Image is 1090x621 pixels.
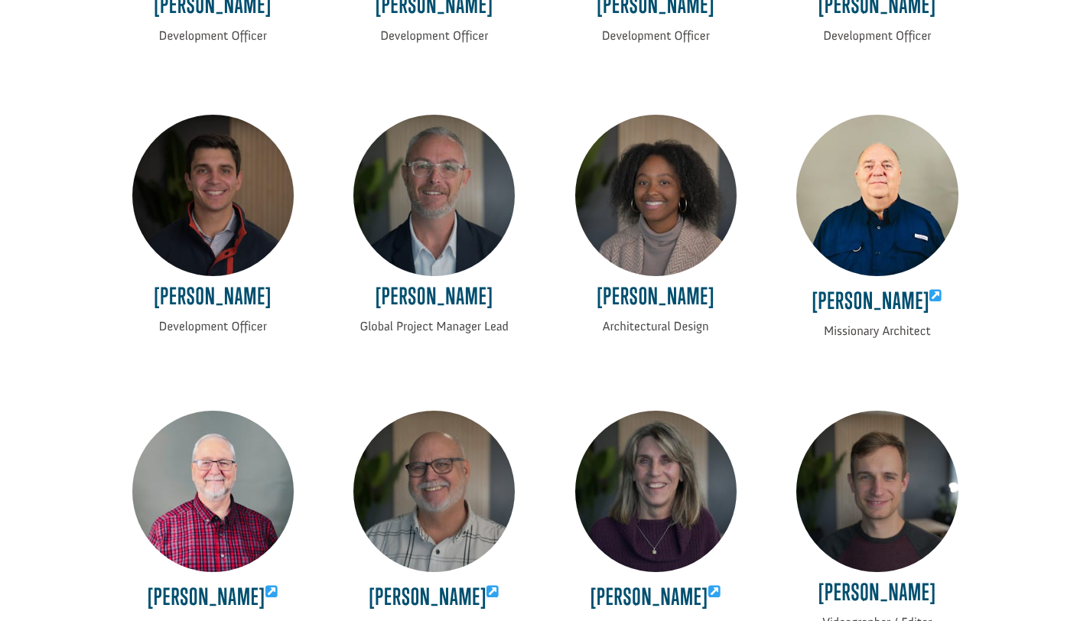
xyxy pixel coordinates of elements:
[132,283,294,317] h4: [PERSON_NAME]
[575,411,737,572] img: Deborah Sims
[28,32,40,44] img: emoji thumbsUp
[796,322,958,341] p: Missionary Architect
[41,61,207,72] span: [PERSON_NAME] , [GEOGRAPHIC_DATA]
[28,61,38,72] img: US.png
[353,411,515,572] img: John Sims
[132,115,294,276] img: Jonathan Hukill
[132,27,294,46] p: Development Officer
[353,27,515,46] p: Development Officer
[353,283,515,317] h4: [PERSON_NAME]
[353,317,515,337] p: Global Project Manager Lead
[796,411,958,572] img: Max Zradovsky
[132,317,294,337] p: Development Officer
[575,27,737,46] p: Development Officer
[796,27,958,46] p: Development Officer
[132,579,294,618] h4: [PERSON_NAME]
[353,579,515,618] h4: [PERSON_NAME]
[575,115,737,276] img: Tori Bell
[28,15,210,46] div: [PERSON_NAME] donated $100
[575,579,737,618] h4: [PERSON_NAME]
[353,115,515,276] img: Jimmy Sellars
[36,47,288,58] strong: [GEOGRAPHIC_DATA]: Restoration [DEMOGRAPHIC_DATA]
[216,31,285,58] button: Donate
[796,579,958,613] h4: [PERSON_NAME]
[796,283,958,322] h4: [PERSON_NAME]
[28,47,210,58] div: to
[796,115,958,276] img: David Damron
[575,283,737,317] h4: [PERSON_NAME]
[132,411,294,572] img: David Huneycutt
[575,317,737,337] p: Architectural Design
